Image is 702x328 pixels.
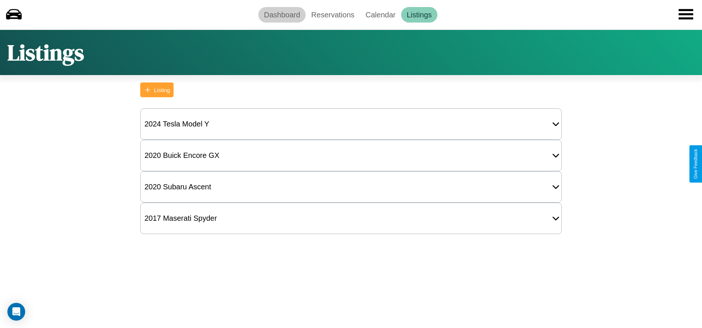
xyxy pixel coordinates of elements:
[154,87,170,93] div: Listing
[141,210,221,226] div: 2017 Maserati Spyder
[306,7,360,23] a: Reservations
[7,303,25,321] div: Open Intercom Messenger
[140,82,174,97] button: Listing
[258,7,306,23] a: Dashboard
[141,179,215,195] div: 2020 Subaru Ascent
[141,116,213,132] div: 2024 Tesla Model Y
[360,7,401,23] a: Calendar
[7,37,84,68] h1: Listings
[693,149,698,179] div: Give Feedback
[401,7,437,23] a: Listings
[141,148,223,163] div: 2020 Buick Encore GX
